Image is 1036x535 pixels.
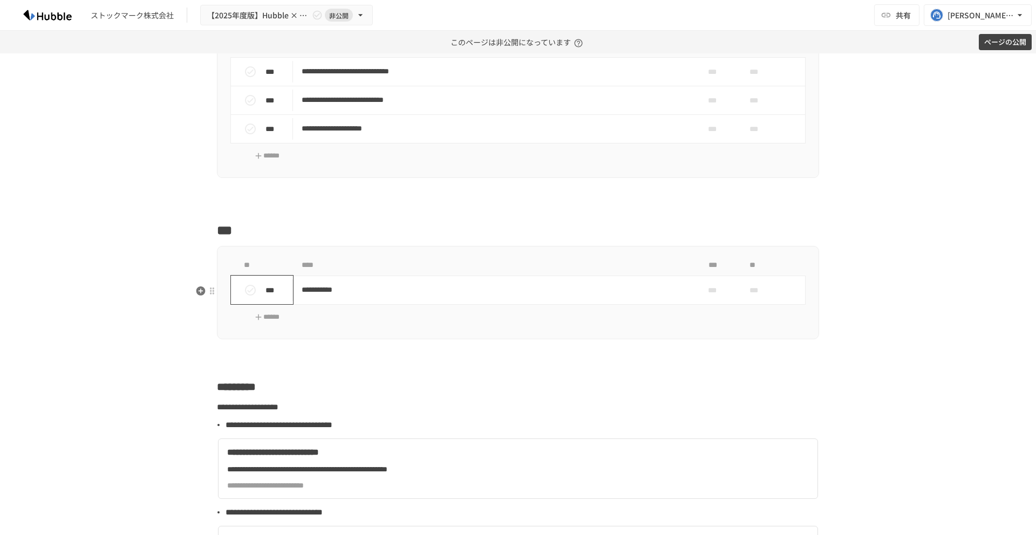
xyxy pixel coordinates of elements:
[451,31,586,53] p: このページは非公開になっています
[325,10,353,21] span: 非公開
[13,6,82,24] img: HzDRNkGCf7KYO4GfwKnzITak6oVsp5RHeZBEM1dQFiQ
[874,4,919,26] button: 共有
[924,4,1032,26] button: [PERSON_NAME][EMAIL_ADDRESS][DOMAIN_NAME]
[200,5,373,26] button: 【2025年度版】Hubble × ストックマーク株式会社様 オンボーディングプロジェクト非公開
[207,9,310,22] span: 【2025年度版】Hubble × ストックマーク株式会社様 オンボーディングプロジェクト
[896,9,911,21] span: 共有
[948,9,1014,22] div: [PERSON_NAME][EMAIL_ADDRESS][DOMAIN_NAME]
[91,10,174,21] div: ストックマーク株式会社
[979,34,1032,51] button: ページの公開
